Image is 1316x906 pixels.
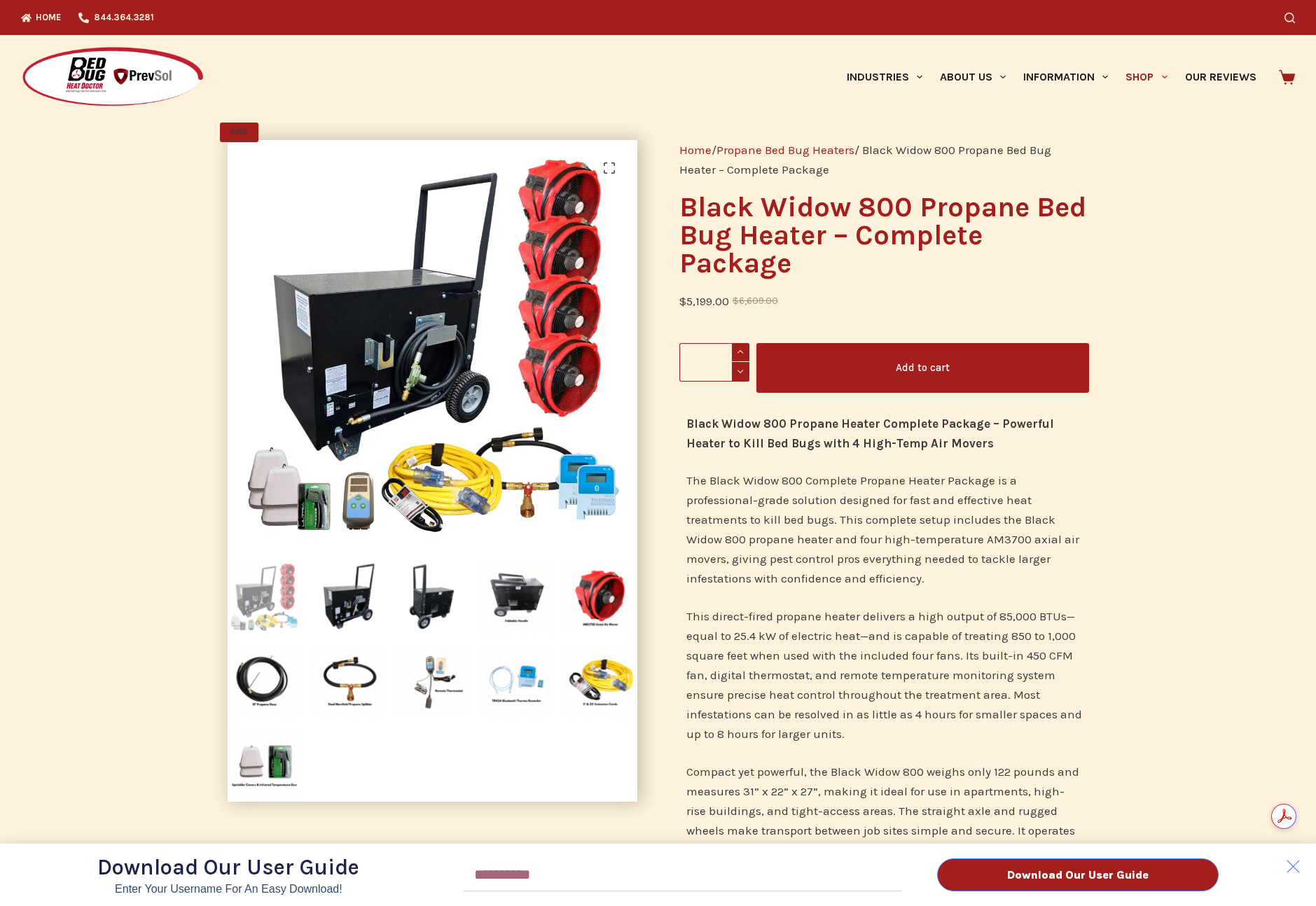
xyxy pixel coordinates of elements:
[11,6,53,48] button: Open LiveChat chat widget
[97,855,359,880] span: Download Our User Guide
[97,884,359,895] p: Enter Your Username for an Easy Download!
[937,858,1218,891] button: Download Our User Guide
[1007,870,1149,881] span: Download Our User Guide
